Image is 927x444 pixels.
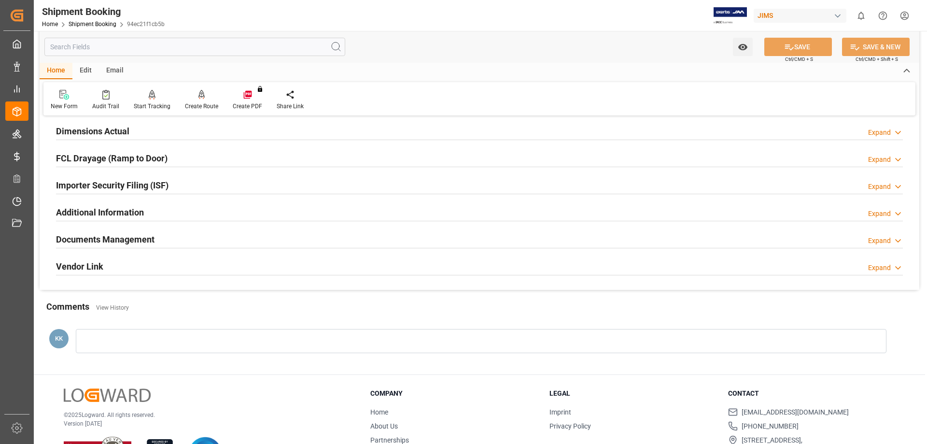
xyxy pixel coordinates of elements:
[868,236,891,246] div: Expand
[64,388,151,402] img: Logward Logo
[42,21,58,28] a: Home
[733,38,753,56] button: open menu
[742,421,799,431] span: [PHONE_NUMBER]
[96,304,129,311] a: View History
[69,21,116,28] a: Shipment Booking
[56,125,129,138] h2: Dimensions Actual
[185,102,218,111] div: Create Route
[868,182,891,192] div: Expand
[277,102,304,111] div: Share Link
[868,155,891,165] div: Expand
[785,56,813,63] span: Ctrl/CMD + S
[754,6,850,25] button: JIMS
[549,422,591,430] a: Privacy Policy
[549,408,571,416] a: Imprint
[40,63,72,79] div: Home
[64,419,346,428] p: Version [DATE]
[850,5,872,27] button: show 0 new notifications
[56,152,168,165] h2: FCL Drayage (Ramp to Door)
[56,206,144,219] h2: Additional Information
[64,411,346,419] p: © 2025 Logward. All rights reserved.
[728,388,895,399] h3: Contact
[56,260,103,273] h2: Vendor Link
[868,209,891,219] div: Expand
[370,408,388,416] a: Home
[370,388,537,399] h3: Company
[92,102,119,111] div: Audit Trail
[856,56,898,63] span: Ctrl/CMD + Shift + S
[868,128,891,138] div: Expand
[56,233,154,246] h2: Documents Management
[714,7,747,24] img: Exertis%20JAM%20-%20Email%20Logo.jpg_1722504956.jpg
[868,263,891,273] div: Expand
[51,102,78,111] div: New Form
[742,407,849,417] span: [EMAIL_ADDRESS][DOMAIN_NAME]
[370,436,409,444] a: Partnerships
[42,4,165,19] div: Shipment Booking
[549,388,716,399] h3: Legal
[370,422,398,430] a: About Us
[46,300,89,313] h2: Comments
[56,179,169,192] h2: Importer Security Filing (ISF)
[764,38,832,56] button: SAVE
[44,38,345,56] input: Search Fields
[134,102,170,111] div: Start Tracking
[754,9,846,23] div: JIMS
[872,5,894,27] button: Help Center
[99,63,131,79] div: Email
[842,38,910,56] button: SAVE & NEW
[72,63,99,79] div: Edit
[55,335,63,342] span: KK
